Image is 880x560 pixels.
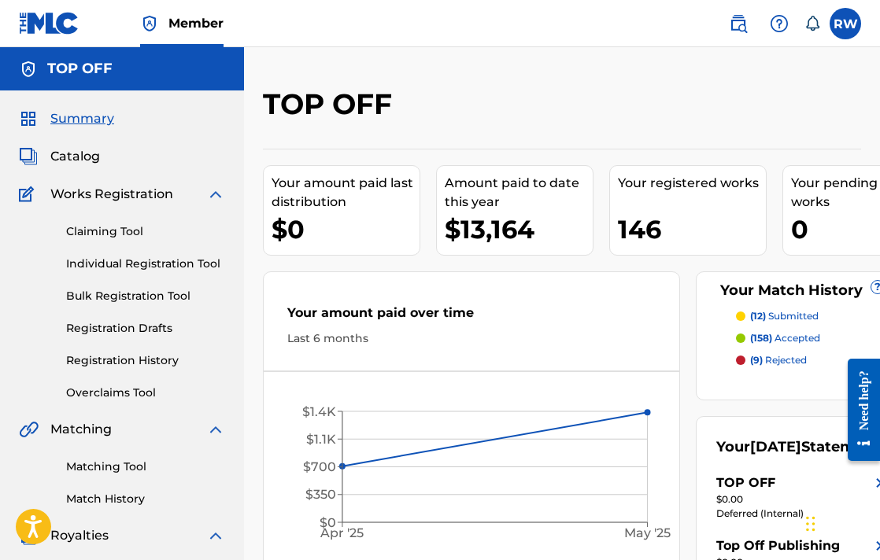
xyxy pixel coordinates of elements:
[19,147,38,166] img: Catalog
[66,256,225,272] a: Individual Registration Tool
[750,353,807,367] p: rejected
[206,185,225,204] img: expand
[19,185,39,204] img: Works Registration
[50,185,173,204] span: Works Registration
[770,14,789,33] img: help
[750,309,819,323] p: submitted
[50,420,112,439] span: Matching
[50,526,109,545] span: Royalties
[302,404,336,419] tspan: $1.4K
[750,332,772,344] span: (158)
[66,223,225,240] a: Claiming Tool
[19,109,114,128] a: SummarySummary
[830,8,861,39] div: User Menu
[140,14,159,33] img: Top Rightsholder
[47,60,113,78] h5: TOP OFF
[66,288,225,304] a: Bulk Registration Tool
[66,385,225,401] a: Overclaims Tool
[303,459,336,474] tspan: $700
[624,526,671,541] tspan: May '25
[750,310,766,322] span: (12)
[19,60,38,79] img: Accounts
[723,8,754,39] a: Public Search
[19,109,38,128] img: Summary
[19,420,39,439] img: Matching
[804,16,820,31] div: Notifications
[716,536,840,555] div: Top Off Publishing
[272,212,420,247] div: $0
[66,459,225,475] a: Matching Tool
[287,304,656,330] div: Your amount paid over time
[66,491,225,507] a: Match History
[50,147,100,166] span: Catalog
[272,174,420,212] div: Your amount paid last distribution
[206,526,225,545] img: expand
[750,331,820,345] p: accepted
[66,352,225,369] a: Registration History
[764,8,795,39] div: Help
[716,473,775,492] div: TOP OFF
[618,212,766,247] div: 146
[750,354,763,366] span: (9)
[263,87,400,122] h2: TOP OFF
[19,12,79,35] img: MLC Logo
[206,420,225,439] img: expand
[19,147,100,166] a: CatalogCatalog
[50,109,114,128] span: Summary
[445,212,593,247] div: $13,164
[306,432,336,447] tspan: $1.1K
[287,330,656,347] div: Last 6 months
[806,500,815,547] div: Drag
[168,14,224,32] span: Member
[618,174,766,193] div: Your registered works
[305,488,336,503] tspan: $350
[445,174,593,212] div: Amount paid to date this year
[320,526,364,541] tspan: Apr '25
[750,438,801,455] span: [DATE]
[66,320,225,337] a: Registration Drafts
[836,346,880,473] iframe: Resource Center
[320,515,336,530] tspan: $0
[801,484,880,560] iframe: Chat Widget
[729,14,748,33] img: search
